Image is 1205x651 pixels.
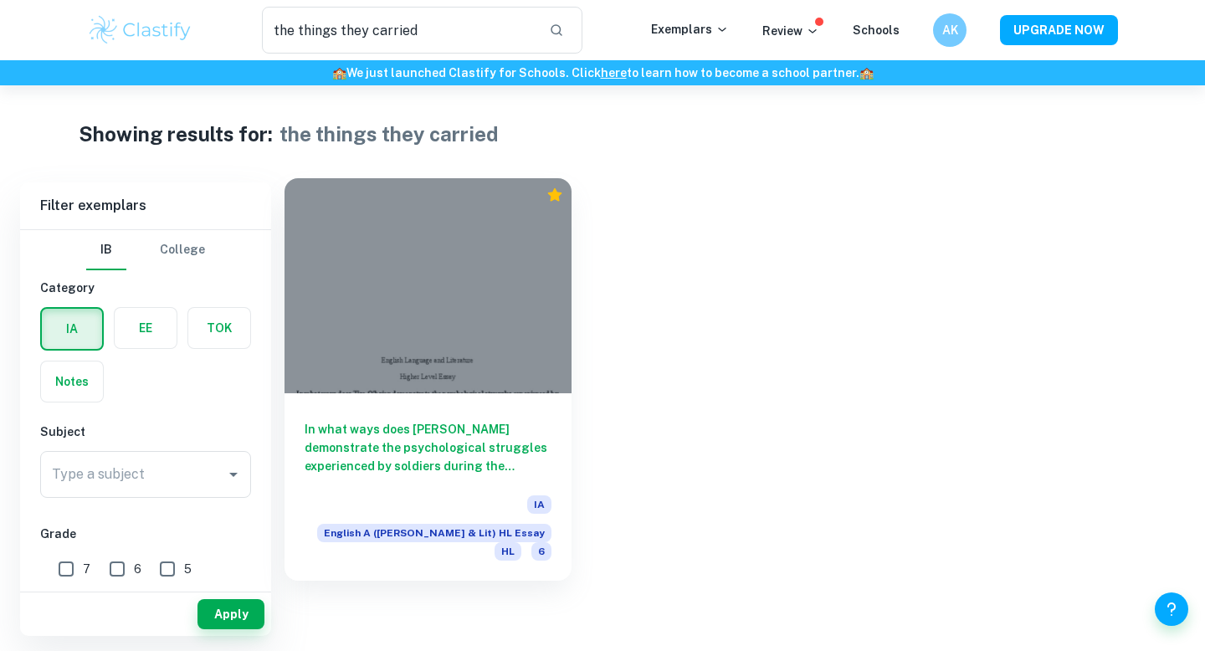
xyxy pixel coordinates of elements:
[41,361,103,402] button: Notes
[279,119,499,149] h1: the things they carried
[601,66,627,79] a: here
[160,230,205,270] button: College
[197,599,264,629] button: Apply
[86,230,205,270] div: Filter type choice
[651,20,729,38] p: Exemplars
[40,525,251,543] h6: Grade
[527,495,551,514] span: IA
[222,463,245,486] button: Open
[40,423,251,441] h6: Subject
[305,420,551,475] h6: In what ways does [PERSON_NAME] demonstrate the psychological struggles experienced by soldiers d...
[184,560,192,578] span: 5
[933,13,967,47] button: AK
[546,187,563,203] div: Premium
[115,308,177,348] button: EE
[42,309,102,349] button: IA
[1000,15,1118,45] button: UPGRADE NOW
[87,13,193,47] img: Clastify logo
[332,66,346,79] span: 🏫
[79,119,273,149] h1: Showing results for:
[262,7,536,54] input: Search for any exemplars...
[531,542,551,561] span: 6
[859,66,874,79] span: 🏫
[134,560,141,578] span: 6
[317,524,551,542] span: English A ([PERSON_NAME] & Lit) HL Essay
[495,542,521,561] span: HL
[941,21,960,39] h6: AK
[86,230,126,270] button: IB
[1155,592,1188,626] button: Help and Feedback
[3,64,1202,82] h6: We just launched Clastify for Schools. Click to learn how to become a school partner.
[20,182,271,229] h6: Filter exemplars
[285,182,572,585] a: In what ways does [PERSON_NAME] demonstrate the psychological struggles experienced by soldiers d...
[762,22,819,40] p: Review
[853,23,900,37] a: Schools
[40,279,251,297] h6: Category
[188,308,250,348] button: TOK
[83,560,90,578] span: 7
